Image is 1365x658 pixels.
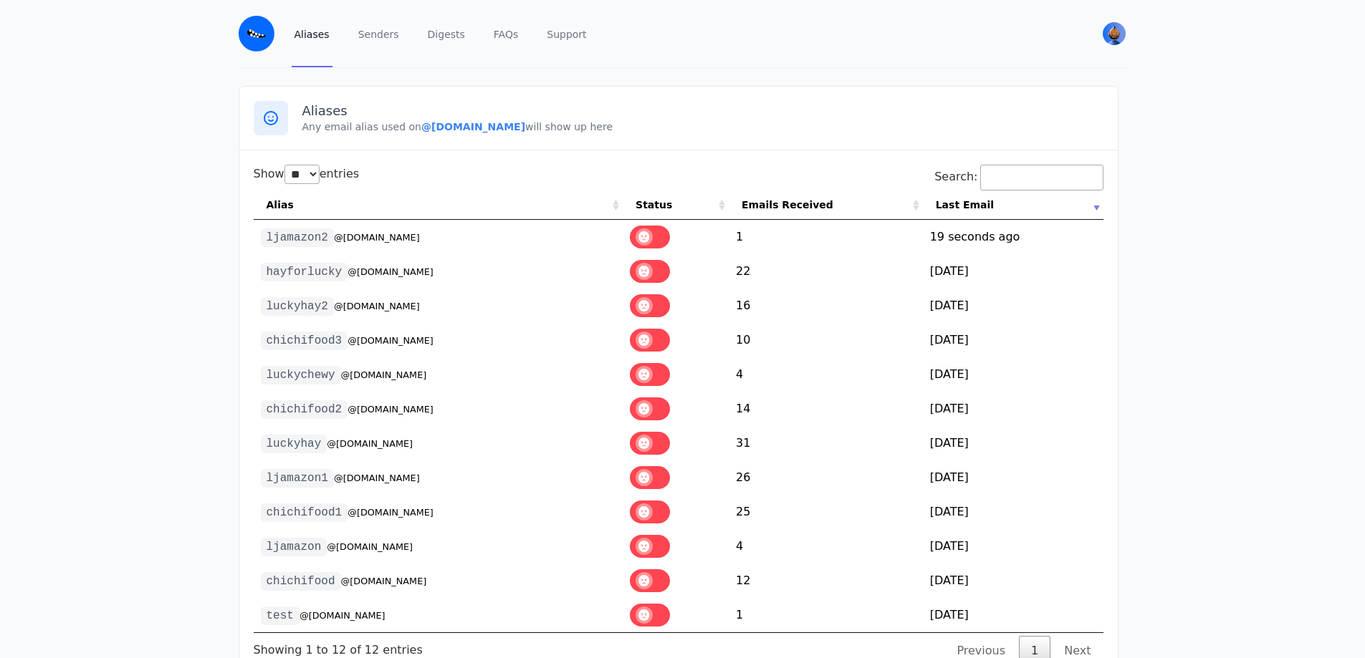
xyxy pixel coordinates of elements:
[729,357,923,392] td: 4
[729,495,923,529] td: 25
[729,190,923,220] th: Emails Received: activate to sort column ascending
[923,426,1103,460] td: [DATE]
[729,254,923,289] td: 22
[348,404,434,415] small: @[DOMAIN_NAME]
[421,121,525,132] b: @[DOMAIN_NAME]
[923,529,1103,563] td: [DATE]
[923,190,1103,220] th: Last Email: activate to sort column ascending
[261,435,327,453] code: luckyhay
[729,392,923,426] td: 14
[261,503,348,522] code: chichifood1
[284,165,320,184] select: Showentries
[1103,22,1126,45] img: Lj's Avatar
[729,460,923,495] td: 26
[302,102,1103,120] h3: Aliases
[261,538,327,556] code: ljamazon
[327,541,413,552] small: @[DOMAIN_NAME]
[923,254,1103,289] td: [DATE]
[980,165,1103,190] input: Search:
[729,426,923,460] td: 31
[261,469,334,488] code: ljamazon1
[261,332,348,350] code: chichifood3
[729,323,923,357] td: 10
[923,598,1103,632] td: [DATE]
[923,460,1103,495] td: [DATE]
[923,323,1103,357] td: [DATE]
[348,507,434,518] small: @[DOMAIN_NAME]
[239,16,274,52] img: Email Monster
[261,366,341,384] code: luckychewy
[341,576,427,586] small: @[DOMAIN_NAME]
[254,167,360,180] label: Show entries
[934,170,1103,183] label: Search:
[334,301,420,311] small: @[DOMAIN_NAME]
[261,400,348,419] code: chichifood2
[341,369,427,380] small: @[DOMAIN_NAME]
[261,606,300,625] code: test
[254,190,623,220] th: Alias: activate to sort column ascending
[923,495,1103,529] td: [DATE]
[923,220,1103,254] td: 19 seconds ago
[300,610,385,621] small: @[DOMAIN_NAME]
[923,357,1103,392] td: [DATE]
[261,263,348,281] code: hayforlucky
[327,438,413,449] small: @[DOMAIN_NAME]
[261,297,334,316] code: luckyhay2
[334,232,420,243] small: @[DOMAIN_NAME]
[334,473,420,483] small: @[DOMAIN_NAME]
[348,335,434,346] small: @[DOMAIN_NAME]
[729,563,923,598] td: 12
[729,598,923,632] td: 1
[923,392,1103,426] td: [DATE]
[923,563,1103,598] td: [DATE]
[261,228,334,247] code: ljamazon2
[729,220,923,254] td: 1
[729,529,923,563] td: 4
[348,266,434,277] small: @[DOMAIN_NAME]
[1101,21,1127,47] button: User menu
[302,120,1103,134] p: Any email alias used on will show up here
[729,289,923,323] td: 16
[623,190,729,220] th: Status: activate to sort column ascending
[261,572,341,591] code: chichifood
[923,289,1103,323] td: [DATE]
